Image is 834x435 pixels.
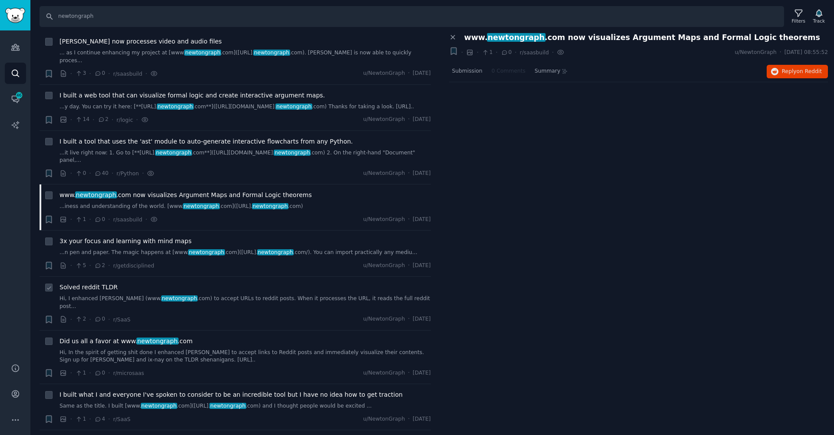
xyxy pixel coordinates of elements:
[535,67,560,75] span: Summary
[363,369,405,377] span: u/NewtonGraph
[797,68,822,74] span: on Reddit
[487,33,546,42] span: newtongraph
[112,169,113,178] span: ·
[408,369,410,377] span: ·
[70,215,72,224] span: ·
[408,315,410,323] span: ·
[136,338,178,345] span: newtongraph
[183,203,220,209] span: newtongraph
[257,249,294,255] span: newtongraph
[70,261,72,270] span: ·
[112,115,113,124] span: ·
[413,415,430,423] span: [DATE]
[113,217,142,223] span: r/saasbuild
[141,403,178,409] span: newtongraph
[75,216,86,224] span: 1
[75,369,86,377] span: 1
[782,68,822,76] span: Reply
[60,137,353,146] a: I built a tool that uses the 'ast' module to auto-generate interactive flowcharts from any Python.
[413,170,430,177] span: [DATE]
[75,70,86,77] span: 3
[363,262,405,270] span: u/NewtonGraph
[813,18,825,24] div: Track
[60,191,312,200] span: www. .com now visualizes Argument Maps and Formal Logic theorems
[363,315,405,323] span: u/NewtonGraph
[146,69,147,78] span: ·
[113,370,144,376] span: r/microsaas
[784,49,828,57] span: [DATE] 08:55:52
[94,369,105,377] span: 0
[477,48,478,57] span: ·
[408,116,410,124] span: ·
[94,315,105,323] span: 0
[482,49,493,57] span: 1
[75,262,86,270] span: 5
[89,69,91,78] span: ·
[70,169,72,178] span: ·
[146,215,147,224] span: ·
[464,33,820,42] span: www. .com now visualizes Argument Maps and Formal Logic theorems
[363,415,405,423] span: u/NewtonGraph
[408,70,410,77] span: ·
[413,216,430,224] span: [DATE]
[60,203,431,211] a: ...iness and understanding of the world. [www.newtongraph.com]([URL].newtongraph.com)
[161,295,198,301] span: newtongraph
[108,261,110,270] span: ·
[363,216,405,224] span: u/NewtonGraph
[363,116,405,124] span: u/NewtonGraph
[60,37,222,46] span: [PERSON_NAME] now processes video and audio files
[275,104,312,110] span: newtongraph
[108,368,110,378] span: ·
[89,215,91,224] span: ·
[60,402,431,410] a: Same as the title. I built [www.newtongraph.com]([URL].newtongraph.com) and I thought people woul...
[60,191,312,200] a: www.newtongraph.com now visualizes Argument Maps and Formal Logic theorems
[60,337,192,346] span: Did us all a favor at www. .com
[274,150,311,156] span: newtongraph
[89,315,91,324] span: ·
[408,262,410,270] span: ·
[155,150,192,156] span: newtongraph
[496,48,497,57] span: ·
[98,116,109,124] span: 2
[552,48,553,57] span: ·
[60,91,325,100] a: I built a web tool that can visualize formal logic and create interactive argument maps.
[89,415,91,424] span: ·
[157,104,194,110] span: newtongraph
[40,6,784,27] input: Search Keyword
[60,283,118,292] a: Solved reddit TLDR
[60,295,431,310] a: Hi, I enhanced [PERSON_NAME] (www.newtongraph.com) to accept URLs to reddit posts. When it proces...
[89,261,91,270] span: ·
[60,149,431,164] a: ...it live right now: 1. Go to [**[URL].newtongraph.com**]([URL][DOMAIN_NAME].newtongraph.com) 2....
[252,203,289,209] span: newtongraph
[89,169,91,178] span: ·
[60,49,431,64] a: ... as I continue enhancing my project at [www.newtongraph.com]([URL].newtongraph.com). [PERSON_N...
[108,315,110,324] span: ·
[810,7,828,26] button: Track
[461,48,463,57] span: ·
[70,115,72,124] span: ·
[94,415,105,423] span: 4
[363,70,405,77] span: u/NewtonGraph
[767,65,828,79] button: Replyon Reddit
[113,416,130,422] span: r/SaaS
[60,249,431,257] a: ...n pen and paper. The magic happens at [www.newtongraph.com]([URL].newtongraph.com/). You can i...
[515,48,516,57] span: ·
[5,8,25,23] img: GummySearch logo
[75,170,86,177] span: 0
[501,49,512,57] span: 0
[93,115,94,124] span: ·
[60,237,192,246] a: 3x your focus and learning with mind maps
[188,249,225,255] span: newtongraph
[70,69,72,78] span: ·
[89,368,91,378] span: ·
[413,116,430,124] span: [DATE]
[413,262,430,270] span: [DATE]
[142,169,144,178] span: ·
[108,215,110,224] span: ·
[94,70,105,77] span: 0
